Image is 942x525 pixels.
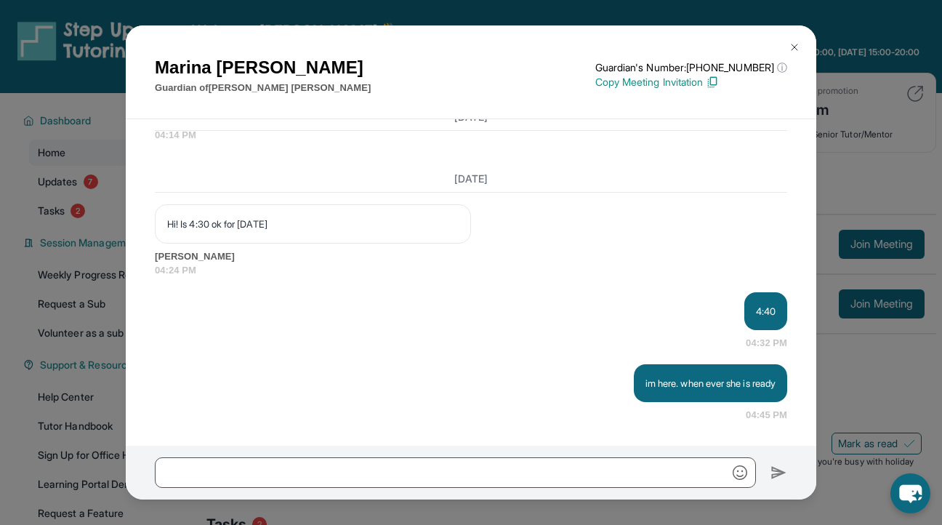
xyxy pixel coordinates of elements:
p: im here. when ever she is ready [645,376,776,390]
img: Close Icon [789,41,800,53]
img: Emoji [733,465,747,480]
p: Guardian of [PERSON_NAME] [PERSON_NAME] [155,81,371,95]
h3: [DATE] [155,172,787,186]
p: Copy Meeting Invitation [595,75,787,89]
img: Send icon [770,464,787,481]
p: Hi! Is 4:30 ok for [DATE] [167,217,459,231]
span: 04:32 PM [746,336,787,350]
span: ⓘ [777,60,787,75]
p: Guardian's Number: [PHONE_NUMBER] [595,60,787,75]
button: chat-button [890,473,930,513]
span: 04:14 PM [155,128,787,143]
span: 04:45 PM [746,408,787,422]
h1: Marina [PERSON_NAME] [155,55,371,81]
img: Copy Icon [706,76,719,89]
span: [PERSON_NAME] [155,249,787,264]
p: 4:40 [756,304,776,318]
span: 04:24 PM [155,263,787,278]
